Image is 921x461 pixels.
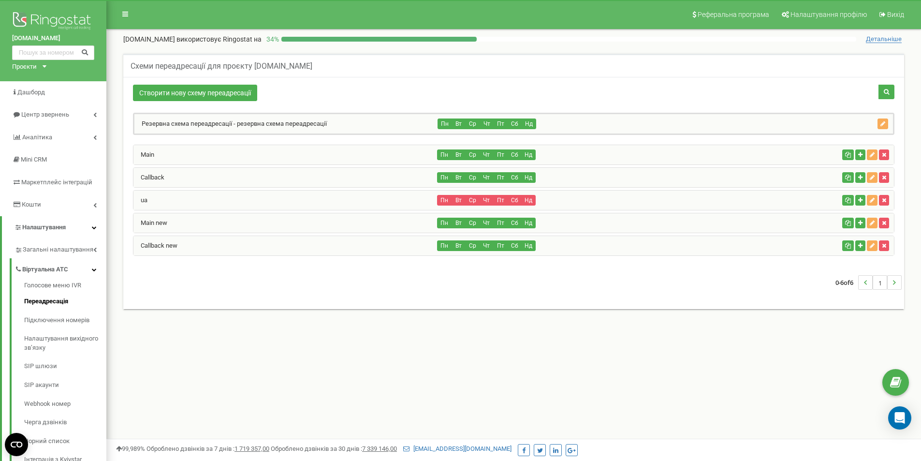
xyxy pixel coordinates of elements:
[133,242,177,249] a: Callback new
[844,278,850,287] span: of
[494,119,508,129] button: Пт
[438,119,452,129] button: Пн
[521,240,536,251] button: Нд
[133,85,257,101] a: Створити нову схему переадресації
[835,266,902,299] nav: ...
[866,35,902,43] span: Детальніше
[24,293,106,312] a: Переадресація
[493,240,508,251] button: Пт
[24,395,106,414] a: Webhook номер
[493,172,508,183] button: Пт
[451,195,466,206] button: Вт
[134,120,327,127] a: Резервна схема переадресації - резервна схема переадресації
[790,11,867,18] span: Налаштування профілю
[521,195,536,206] button: Нд
[507,240,522,251] button: Сб
[123,34,262,44] p: [DOMAIN_NAME]
[21,178,92,186] span: Маркетплейс інтеграцій
[698,11,769,18] span: Реферальна програма
[24,376,106,395] a: SIP акаунти
[22,223,66,231] span: Налаштування
[271,445,397,452] span: Оброблено дзвінків за 30 днів :
[21,156,47,163] span: Mini CRM
[507,149,522,160] button: Сб
[522,119,536,129] button: Нд
[146,445,269,452] span: Оброблено дзвінків за 7 днів :
[22,201,41,208] span: Кошти
[5,433,28,456] button: Open CMP widget
[451,240,466,251] button: Вт
[878,85,894,99] button: Пошук схеми переадресації
[887,11,904,18] span: Вихід
[465,195,480,206] button: Ср
[21,111,69,118] span: Центр звернень
[437,240,452,251] button: Пн
[465,172,480,183] button: Ср
[24,432,106,451] a: Чорний список
[451,149,466,160] button: Вт
[521,149,536,160] button: Нд
[437,149,452,160] button: Пн
[24,414,106,432] a: Черга дзвінків
[521,218,536,228] button: Нд
[451,218,466,228] button: Вт
[403,445,512,452] a: [EMAIL_ADDRESS][DOMAIN_NAME]
[24,281,106,293] a: Голосове меню IVR
[873,275,887,290] li: 1
[507,195,522,206] button: Сб
[24,311,106,330] a: Підключення номерів
[12,62,37,72] div: Проєкти
[15,258,106,278] a: Віртуальна АТС
[116,445,145,452] span: 99,989%
[2,216,106,239] a: Налаштування
[508,119,522,129] button: Сб
[12,10,94,34] img: Ringostat logo
[133,196,147,204] a: ua
[12,34,94,43] a: [DOMAIN_NAME]
[888,406,911,430] div: Open Intercom Messenger
[176,35,262,43] span: використовує Ringostat на
[835,275,858,290] span: 0-6 6
[493,149,508,160] button: Пт
[262,34,281,44] p: 34 %
[479,218,494,228] button: Чт
[24,357,106,376] a: SIP шлюзи
[479,240,494,251] button: Чт
[22,265,68,274] span: Віртуальна АТС
[234,445,269,452] u: 1 719 357,00
[133,219,167,226] a: Main new
[22,134,52,141] span: Аналiтика
[465,240,480,251] button: Ср
[23,245,93,254] span: Загальні налаштування
[465,218,480,228] button: Ср
[466,119,480,129] button: Ср
[451,172,466,183] button: Вт
[479,195,494,206] button: Чт
[437,172,452,183] button: Пн
[479,172,494,183] button: Чт
[133,174,164,181] a: Callback
[452,119,466,129] button: Вт
[507,218,522,228] button: Сб
[479,149,494,160] button: Чт
[437,218,452,228] button: Пн
[507,172,522,183] button: Сб
[133,151,154,158] a: Main
[521,172,536,183] button: Нд
[15,238,106,258] a: Загальні налаштування
[465,149,480,160] button: Ср
[480,119,494,129] button: Чт
[437,195,452,206] button: Пн
[24,330,106,357] a: Налаштування вихідного зв’язку
[493,195,508,206] button: Пт
[12,45,94,60] input: Пошук за номером
[362,445,397,452] u: 7 339 146,00
[493,218,508,228] button: Пт
[131,62,312,71] h5: Схеми переадресації для проєкту [DOMAIN_NAME]
[17,89,45,96] span: Дашборд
